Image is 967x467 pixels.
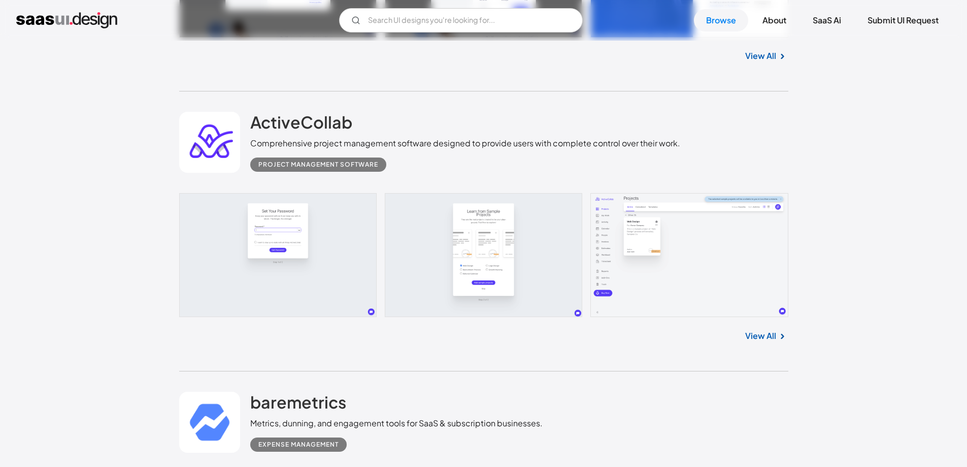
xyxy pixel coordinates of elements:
div: Metrics, dunning, and engagement tools for SaaS & subscription businesses. [250,417,543,429]
h2: ActiveCollab [250,112,352,132]
a: Browse [694,9,748,32]
a: SaaS Ai [801,9,853,32]
a: ActiveCollab [250,112,352,137]
div: Comprehensive project management software designed to provide users with complete control over th... [250,137,680,149]
a: View All [745,330,776,342]
a: home [16,12,117,28]
a: baremetrics [250,392,346,417]
form: Email Form [339,8,583,33]
h2: baremetrics [250,392,346,412]
div: Project Management Software [258,159,378,171]
a: Submit UI Request [855,9,951,32]
input: Search UI designs you're looking for... [339,8,583,33]
div: Expense Management [258,439,339,451]
a: About [750,9,798,32]
a: View All [745,50,776,62]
